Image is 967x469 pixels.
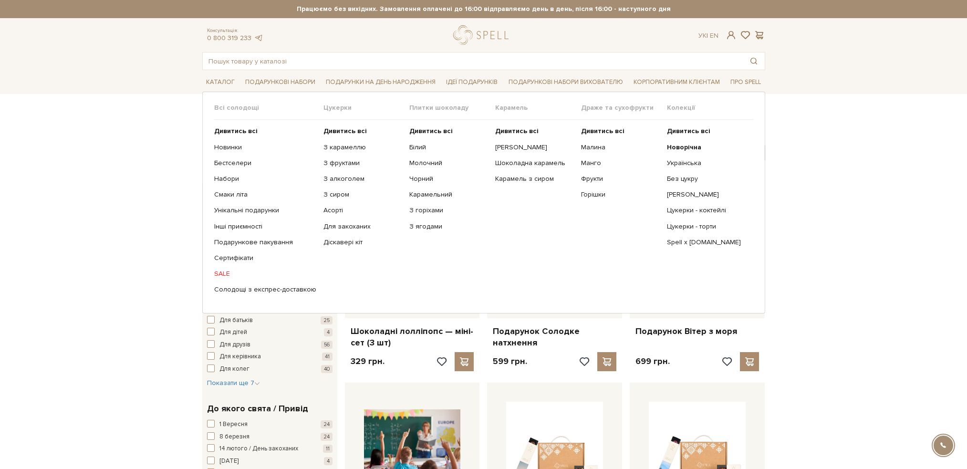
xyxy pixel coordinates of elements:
[667,238,746,247] a: Spell x [DOMAIN_NAME]
[495,159,574,167] a: Шоколадна карамель
[409,159,488,167] a: Молочний
[495,127,539,135] b: Дивитись всі
[635,326,759,337] a: Подарунок Вітер з моря
[667,222,746,231] a: Цукерки - торти
[667,127,746,135] a: Дивитись всі
[214,270,316,278] a: SALE
[667,175,746,183] a: Без цукру
[453,25,513,45] a: logo
[581,190,660,199] a: Горішки
[207,402,308,415] span: До якого свята / Привід
[743,52,765,70] button: Пошук товару у каталозі
[667,127,710,135] b: Дивитись всі
[667,143,746,152] a: Новорічна
[214,206,316,215] a: Унікальні подарунки
[214,254,316,262] a: Сертифікати
[667,143,701,151] b: Новорічна
[219,365,250,374] span: Для колег
[409,127,488,135] a: Дивитись всі
[409,206,488,215] a: З горіхами
[207,340,333,350] button: Для друзів 56
[409,222,488,231] a: З ягодами
[322,75,439,90] a: Подарунки на День народження
[323,143,402,152] a: З карамеллю
[323,175,402,183] a: З алкоголем
[321,316,333,324] span: 25
[219,352,261,362] span: Для керівника
[214,143,316,152] a: Новинки
[493,326,616,348] a: Подарунок Солодке натхнення
[698,31,718,40] div: Ук
[409,127,453,135] b: Дивитись всі
[207,432,333,442] button: 8 березня 24
[635,356,670,367] p: 699 грн.
[207,28,263,34] span: Консультація:
[495,127,574,135] a: Дивитись всі
[207,352,333,362] button: Для керівника 41
[667,104,753,112] span: Колекції
[219,340,250,350] span: Для друзів
[214,175,316,183] a: Набори
[214,127,316,135] a: Дивитись всі
[323,206,402,215] a: Асорті
[324,457,333,465] span: 4
[202,92,765,313] div: Каталог
[581,175,660,183] a: Фрукти
[667,159,746,167] a: Українська
[707,31,708,40] span: |
[321,433,333,441] span: 24
[495,104,581,112] span: Карамель
[409,175,488,183] a: Чорний
[214,238,316,247] a: Подарункове пакування
[409,190,488,199] a: Карамельний
[409,104,495,112] span: Плитки шоколаду
[214,127,258,135] b: Дивитись всі
[207,328,333,337] button: Для дітей 4
[202,75,239,90] a: Каталог
[323,238,402,247] a: Діскавері кіт
[214,285,316,294] a: Солодощі з експрес-доставкою
[219,316,253,325] span: Для батьків
[207,457,333,466] button: [DATE] 4
[214,104,323,112] span: Всі солодощі
[581,127,660,135] a: Дивитись всі
[207,378,260,388] button: Показати ще 7
[219,444,298,454] span: 14 лютого / День закоханих
[727,75,765,90] a: Про Spell
[324,328,333,336] span: 4
[321,341,333,349] span: 56
[581,104,667,112] span: Драже та сухофрукти
[351,356,385,367] p: 329 грн.
[207,444,333,454] button: 14 лютого / День закоханих 11
[321,420,333,428] span: 24
[630,74,724,90] a: Корпоративним клієнтам
[493,356,527,367] p: 599 грн.
[505,74,627,90] a: Подарункові набори вихователю
[323,127,367,135] b: Дивитись всі
[321,365,333,373] span: 40
[323,445,333,453] span: 11
[442,75,501,90] a: Ідеї подарунків
[581,159,660,167] a: Манго
[495,143,574,152] a: [PERSON_NAME]
[214,222,316,231] a: Інші приємності
[710,31,718,40] a: En
[323,190,402,199] a: З сиром
[581,127,624,135] b: Дивитись всі
[254,34,263,42] a: telegram
[207,34,251,42] a: 0 800 319 233
[322,353,333,361] span: 41
[323,222,402,231] a: Для закоханих
[581,143,660,152] a: Малина
[219,328,247,337] span: Для дітей
[214,190,316,199] a: Смаки літа
[409,143,488,152] a: Білий
[207,316,333,325] button: Для батьків 25
[351,326,474,348] a: Шоколадні лолліпопс — міні-сет (3 шт)
[323,104,409,112] span: Цукерки
[241,75,319,90] a: Подарункові набори
[219,420,248,429] span: 1 Вересня
[323,159,402,167] a: З фруктами
[207,379,260,387] span: Показати ще 7
[667,190,746,199] a: [PERSON_NAME]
